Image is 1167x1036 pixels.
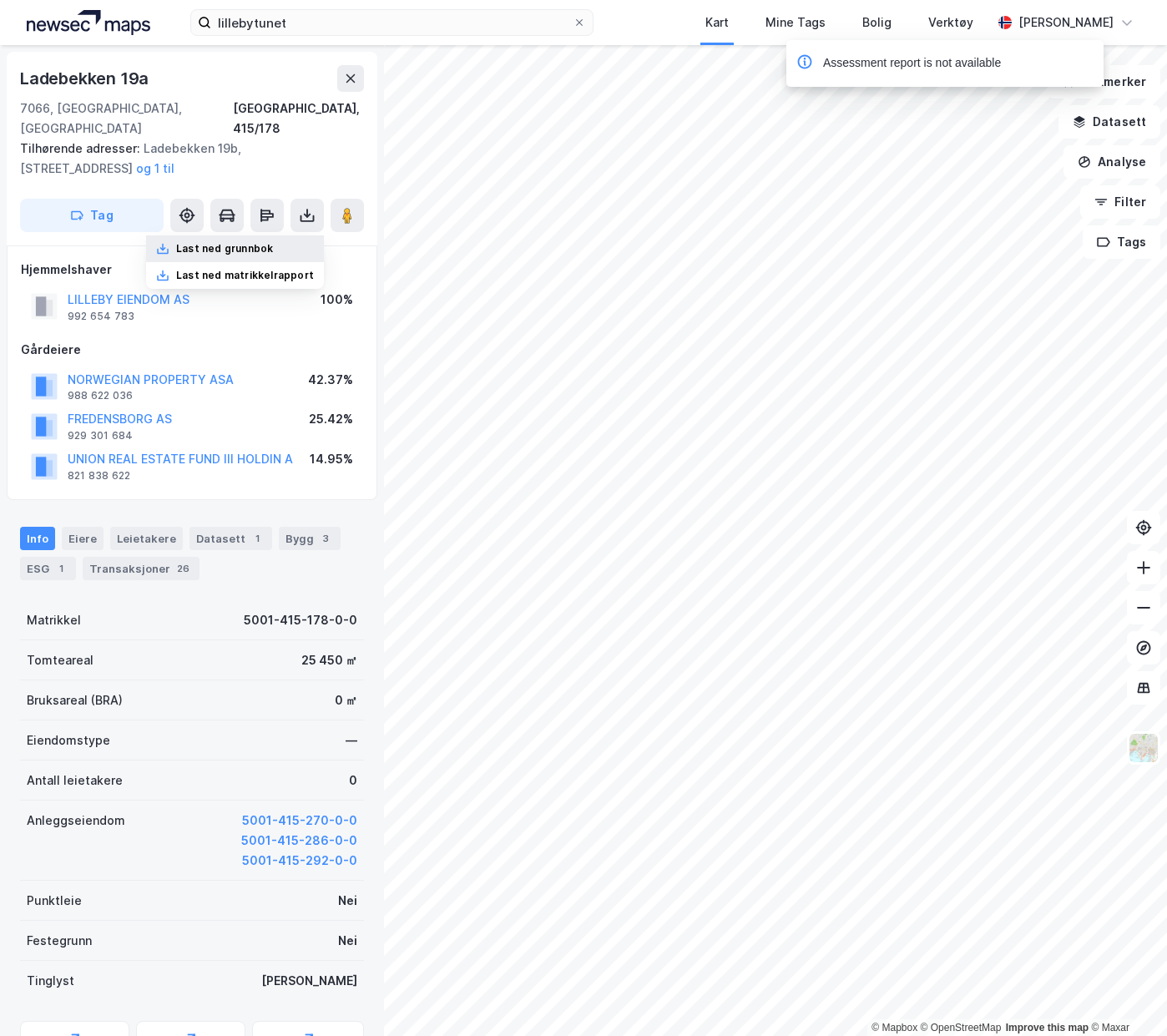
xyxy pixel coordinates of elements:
[321,290,353,310] div: 100%
[27,771,123,791] div: Antall leietakere
[279,527,341,550] div: Bygg
[346,730,357,750] div: —
[27,690,123,710] div: Bruksareal (BRA)
[1006,1022,1089,1033] a: Improve this map
[27,610,81,630] div: Matrikkel
[20,65,152,92] div: Ladebekken 19a
[349,771,357,791] div: 0
[862,13,892,33] div: Bolig
[68,310,134,323] div: 992 654 783
[20,199,164,232] button: Tag
[110,527,183,550] div: Leietakere
[21,340,363,360] div: Gårdeiere
[317,530,334,547] div: 3
[301,650,357,670] div: 25 450 ㎡
[62,527,104,550] div: Eiere
[27,971,74,991] div: Tinglyst
[928,13,973,33] div: Verktøy
[921,1022,1002,1033] a: OpenStreetMap
[1018,13,1114,33] div: [PERSON_NAME]
[823,53,1001,73] div: Assessment report is not available
[27,811,125,831] div: Anleggseiendom
[241,831,357,851] button: 5001-415-286-0-0
[53,560,69,577] div: 1
[68,389,133,402] div: 988 622 036
[338,891,357,911] div: Nei
[871,1022,917,1033] a: Mapbox
[1083,225,1160,259] button: Tags
[20,99,233,139] div: 7066, [GEOGRAPHIC_DATA], [GEOGRAPHIC_DATA]
[310,449,353,469] div: 14.95%
[705,13,729,33] div: Kart
[1058,105,1160,139] button: Datasett
[20,141,144,155] span: Tilhørende adresser:
[27,730,110,750] div: Eiendomstype
[68,469,130,483] div: 821 838 622
[211,10,573,35] input: Søk på adresse, matrikkel, gårdeiere, leietakere eller personer
[765,13,826,33] div: Mine Tags
[68,429,133,442] div: 929 301 684
[308,370,353,390] div: 42.37%
[242,811,357,831] button: 5001-415-270-0-0
[244,610,357,630] div: 5001-415-178-0-0
[176,242,273,255] div: Last ned grunnbok
[249,530,265,547] div: 1
[338,931,357,951] div: Nei
[174,560,193,577] div: 26
[20,527,55,550] div: Info
[176,269,314,282] div: Last ned matrikkelrapport
[20,139,351,179] div: Ladebekken 19b, [STREET_ADDRESS]
[1080,185,1160,219] button: Filter
[261,971,357,991] div: [PERSON_NAME]
[27,650,93,670] div: Tomteareal
[83,557,200,580] div: Transaksjoner
[27,931,92,951] div: Festegrunn
[27,891,82,911] div: Punktleie
[233,99,364,139] div: [GEOGRAPHIC_DATA], 415/178
[242,851,357,871] button: 5001-415-292-0-0
[309,409,353,429] div: 25.42%
[189,527,272,550] div: Datasett
[27,10,150,35] img: logo.a4113a55bc3d86da70a041830d287a7e.svg
[21,260,363,280] div: Hjemmelshaver
[1063,145,1160,179] button: Analyse
[1084,956,1167,1036] iframe: Chat Widget
[20,557,76,580] div: ESG
[1128,732,1159,764] img: Z
[335,690,357,710] div: 0 ㎡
